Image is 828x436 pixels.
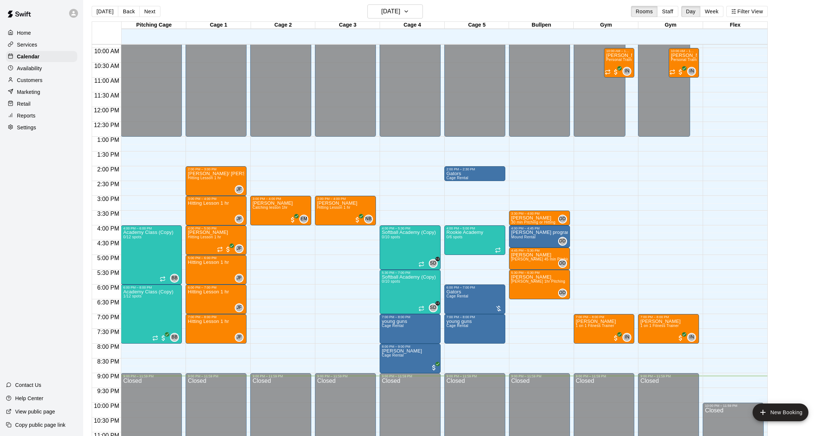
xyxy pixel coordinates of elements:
div: 3:30 PM – 4:00 PM: Henry [509,211,570,225]
div: Isaiah Nelson [687,333,696,342]
span: 0/10 spots filled [382,235,400,239]
span: 12:30 PM [92,122,121,128]
span: JF [237,245,242,252]
span: Recurring event [217,246,223,252]
div: 4:00 PM – 4:45 PM [511,226,568,230]
span: All customers have paid [677,334,684,342]
span: Eddy Milian [302,215,308,224]
span: Nate Betances [367,215,373,224]
span: Recurring event [418,306,424,311]
div: 10:00 AM – 11:00 AM: Personal Training [604,48,634,78]
h6: [DATE] [381,6,400,17]
span: 1 on 1 Fitness Trainer [576,324,614,328]
span: JF [237,334,242,341]
div: Reports [6,110,77,121]
span: All customers have paid [289,216,296,224]
button: Week [700,6,723,17]
span: Darin Downs [561,259,567,268]
p: Help Center [15,395,43,402]
span: Joe Ferro [238,244,244,253]
span: BB [172,275,178,282]
div: 7:00 PM – 8:00 PM [447,315,503,319]
div: 4:00 PM – 5:00 PM [447,226,503,230]
span: All customers have paid [677,68,684,76]
div: 7:00 PM – 8:00 PM [640,315,697,319]
div: 9:00 PM – 11:59 PM [188,374,244,378]
div: 9:00 PM – 11:59 PM [382,374,438,378]
button: Filter View [726,6,768,17]
span: Joe Ferro [238,303,244,312]
button: Next [139,6,160,17]
div: Cage 1 [186,22,251,29]
span: 9:30 PM [95,388,121,394]
span: SD [430,260,436,267]
a: Customers [6,75,77,86]
a: Calendar [6,51,77,62]
span: DD [559,260,566,267]
div: Availability [6,63,77,74]
span: +2 [435,301,440,306]
span: Personal Training [671,58,702,62]
span: Cage Rental [447,176,468,180]
span: 7:00 PM [95,314,121,320]
a: Services [6,39,77,50]
span: JF [237,275,242,282]
span: IN [625,68,630,75]
div: Bucket Bucket [170,274,179,283]
span: Isaiah Nelson [690,333,696,342]
span: 5:30 PM [95,270,121,276]
div: 6:00 PM – 7:00 PM [447,286,503,289]
span: IN [689,68,694,75]
div: 7:00 PM – 8:00 PM [188,315,244,319]
div: 7:00 PM – 8:00 PM: Hitting Lesson 1 hr [186,314,247,344]
button: Back [118,6,140,17]
div: 5:30 PM – 6:30 PM [511,271,568,275]
div: Joe Ferro [235,215,244,224]
div: 3:00 PM – 4:00 PM: Catching lesson 1hr [250,196,311,225]
span: Recurring event [669,69,675,75]
span: 3:00 PM [95,196,121,202]
span: Joe Ferro [238,185,244,194]
span: Cage Rental [447,294,468,298]
span: 6:00 PM [95,285,121,291]
span: 2:30 PM [95,181,121,187]
span: 0/10 spots filled [382,279,400,283]
span: Recurring event [160,276,166,282]
span: NB [365,215,371,223]
span: Mound Rental [511,235,536,239]
div: Darin Downs [558,289,567,297]
div: 4:00 PM – 5:00 PM: Hitting Lesson 1 hr [186,225,247,255]
div: Eddy Milian [299,215,308,224]
span: 8:30 PM [95,358,121,365]
span: DD [559,238,566,245]
p: Home [17,29,31,37]
span: Hitting Lesson 1 hr [188,176,221,180]
span: [PERSON_NAME] 45 min Pitching [511,257,571,261]
span: 10:30 AM [92,63,121,69]
span: All customers have paid [160,334,167,342]
span: Cage Rental [447,324,468,328]
span: Recurring event [605,69,611,75]
div: 4:45 PM – 5:30 PM [511,249,568,252]
span: 11:30 AM [92,92,121,99]
span: 0/6 spots filled [447,235,463,239]
span: 11:00 AM [92,78,121,84]
span: 5:00 PM [95,255,121,261]
div: 8:00 PM – 9:00 PM [382,345,438,348]
div: 9:00 PM – 11:59 PM [252,374,309,378]
p: Retail [17,100,31,108]
div: Home [6,27,77,38]
div: 7:00 PM – 8:00 PM [576,315,632,319]
span: 1/12 spots filled [123,294,141,298]
span: Bucket Bucket [173,333,179,342]
button: Rooms [631,6,658,17]
div: 10:00 AM – 11:00 AM [671,49,697,53]
div: Cage 4 [380,22,445,29]
div: Joe Ferro [235,244,244,253]
div: Joe Ferro [235,303,244,312]
div: 6:00 PM – 8:00 PM: Academy Class (Copy) [121,285,182,344]
button: [DATE] [92,6,118,17]
a: Settings [6,122,77,133]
